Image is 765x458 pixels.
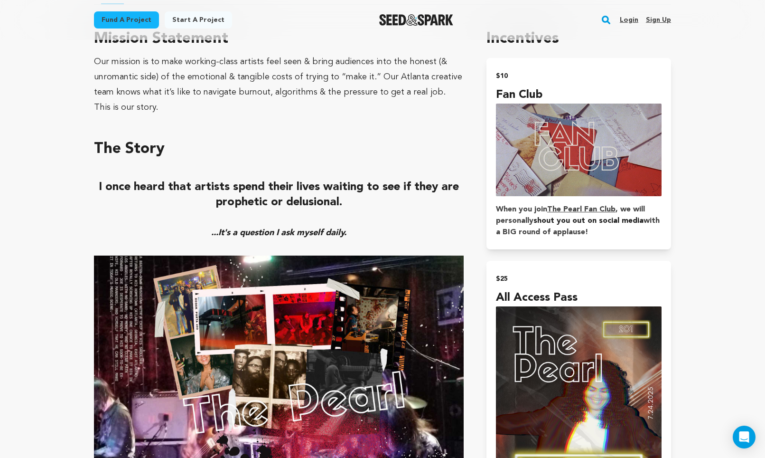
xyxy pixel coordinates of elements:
[379,14,454,26] a: Seed&Spark Homepage
[211,229,346,237] em: ...It's a question I ask myself daily.
[379,14,454,26] img: Seed&Spark Logo Dark Mode
[94,54,464,115] div: Our mission is to make working-class artists feel seen & bring audiences into the honest (& unrom...
[486,58,671,250] button: $10 Fan Club incentive When you joinThe Pearl Fan Club, we will personallyshout you out on social...
[496,69,662,83] h2: $10
[94,11,159,29] a: Fund a project
[620,12,638,28] a: Login
[733,426,756,448] div: Open Intercom Messenger
[94,138,464,161] h3: The Story
[496,289,662,306] h4: All Access Pass
[496,272,662,286] h2: $25
[165,11,232,29] a: Start a project
[496,204,662,238] h4: When you join , we will personally with a BIG round of applause!
[496,104,662,197] img: incentive
[94,180,464,210] h2: I once heard that artists spend their lives waiting to see if they are prophetic or delusional.
[533,217,644,225] span: shout you out on social media
[547,206,616,213] u: The Pearl Fan Club
[496,86,662,104] h4: Fan Club
[646,12,671,28] a: Sign up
